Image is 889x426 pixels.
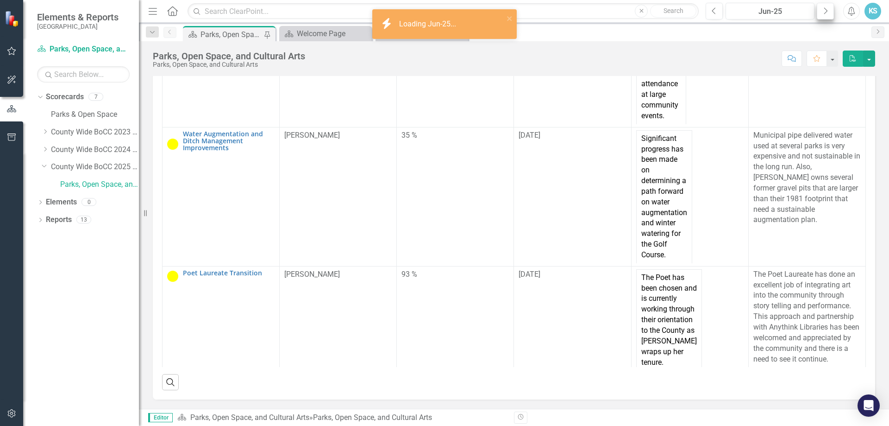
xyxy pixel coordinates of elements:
[37,66,130,83] input: Search Below...
[81,198,96,206] div: 0
[46,215,72,225] a: Reports
[729,6,811,17] div: Jun-25
[37,44,130,55] a: Parks, Open Space, and Cultural Arts
[60,179,139,190] a: Parks, Open Space, and Cultural Arts
[153,61,305,68] div: Parks, Open Space, and Cultural Arts
[514,127,631,266] td: Double-Click to Edit
[753,269,861,365] p: The Poet Laureate has done an excellent job of integrating art into the community through story t...
[284,130,392,141] p: [PERSON_NAME]
[282,28,369,39] a: Welcome Page
[163,127,280,266] td: Double-Click to Edit Right Click for Context Menu
[631,266,748,374] td: Double-Click to Edit
[726,3,814,19] button: Jun-25
[163,266,280,374] td: Double-Click to Edit Right Click for Context Menu
[46,197,77,208] a: Elements
[76,216,91,224] div: 13
[313,413,432,422] div: Parks, Open Space, and Cultural Arts
[650,5,696,18] button: Search
[748,127,865,266] td: Double-Click to Edit
[167,139,178,150] img: 10% to 50%
[519,270,540,279] span: [DATE]
[858,394,880,417] div: Open Intercom Messenger
[401,130,509,141] div: 35 %
[200,29,262,40] div: Parks, Open Space, and Cultural Arts
[51,162,139,172] a: County Wide BoCC 2025 Goals
[636,269,701,370] td: The Poet has been chosen and is currently working through their orientation to the County as [PER...
[51,127,139,138] a: County Wide BoCC 2023 Goals
[183,152,260,159] span: County Wide BoCC 2025 Goals
[280,266,397,374] td: Double-Click to Edit
[297,28,369,39] div: Welcome Page
[397,127,514,266] td: Double-Click to Edit
[88,93,103,101] div: 7
[631,127,748,266] td: Double-Click to Edit
[183,130,275,152] a: Water Augmentation and Ditch Management Improvements
[507,13,513,24] button: close
[148,413,173,422] span: Editor
[37,12,119,23] span: Elements & Reports
[46,92,84,102] a: Scorecards
[188,3,699,19] input: Search ClearPoint...
[153,51,305,61] div: Parks, Open Space, and Cultural Arts
[280,127,397,266] td: Double-Click to Edit
[37,23,119,30] small: [GEOGRAPHIC_DATA]
[190,413,309,422] a: Parks, Open Space, and Cultural Arts
[636,130,692,263] td: Significant progress has been made on determining a path forward on water augmentation and winter...
[401,269,509,280] div: 93 %
[5,10,21,26] img: ClearPoint Strategy
[864,3,881,19] button: KS
[183,276,260,284] span: County Wide BoCC 2025 Goals
[664,7,683,14] span: Search
[183,269,275,276] a: Poet Laureate Transition
[399,19,458,30] div: Loading Jun-25...
[748,266,865,374] td: Double-Click to Edit
[753,130,861,226] p: Municipal pipe delivered water used at several parks is very expensive and not sustainable in the...
[167,271,178,282] img: 10% to 50%
[51,145,139,155] a: County Wide BoCC 2024 Goals
[51,109,139,120] a: Parks & Open Space
[397,266,514,374] td: Double-Click to Edit
[514,266,631,374] td: Double-Click to Edit
[177,413,507,423] div: »
[284,269,392,280] p: [PERSON_NAME]
[519,131,540,140] span: [DATE]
